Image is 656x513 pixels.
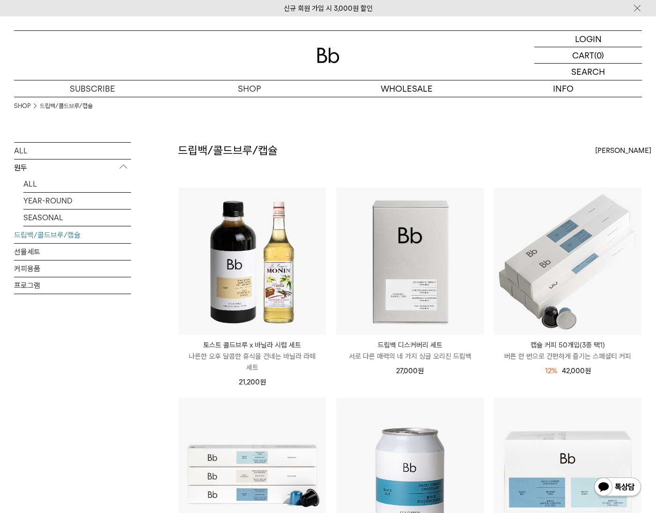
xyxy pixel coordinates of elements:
[328,80,485,97] p: WHOLESALE
[485,80,642,97] p: INFO
[171,80,328,97] a: SHOP
[14,277,131,294] a: 프로그램
[594,47,604,63] p: (0)
[494,188,641,335] img: 캡슐 커피 50개입(3종 택1)
[14,101,30,111] a: SHOP
[562,367,591,375] span: 42,000
[23,193,131,209] a: YEAR-ROUND
[571,64,605,80] p: SEARCH
[494,340,641,351] p: 캡슐 커피 50개입(3종 택1)
[593,477,642,499] img: 카카오톡 채널 1:1 채팅 버튼
[418,367,424,375] span: 원
[14,227,131,243] a: 드립백/콜드브루/캡슐
[585,367,591,375] span: 원
[317,48,339,63] img: 로고
[336,340,484,351] p: 드립백 디스커버리 세트
[23,176,131,192] a: ALL
[545,365,557,376] div: 12%
[14,244,131,260] a: 선물세트
[336,188,484,335] img: 드립백 디스커버리 세트
[534,31,642,47] a: LOGIN
[14,159,131,176] p: 원두
[534,47,642,64] a: CART (0)
[336,340,484,362] a: 드립백 디스커버리 세트 서로 다른 매력의 네 가지 싱글 오리진 드립백
[336,351,484,362] p: 서로 다른 매력의 네 가지 싱글 오리진 드립백
[178,351,326,373] p: 나른한 오후 달콤한 휴식을 건네는 바닐라 라떼 세트
[572,47,594,63] p: CART
[575,31,602,47] p: LOGIN
[178,188,326,335] img: 토스트 콜드브루 x 바닐라 시럽 세트
[14,260,131,277] a: 커피용품
[396,367,424,375] span: 27,000
[40,101,93,111] a: 드립백/콜드브루/캡슐
[494,351,641,362] p: 버튼 한 번으로 간편하게 즐기는 스페셜티 커피
[178,340,326,373] a: 토스트 콜드브루 x 바닐라 시럽 세트 나른한 오후 달콤한 휴식을 건네는 바닐라 라떼 세트
[178,143,278,159] h2: 드립백/콜드브루/캡슐
[595,145,651,156] span: [PERSON_NAME]
[239,378,266,386] span: 21,200
[14,143,131,159] a: ALL
[260,378,266,386] span: 원
[14,80,171,97] a: SUBSCRIBE
[178,340,326,351] p: 토스트 콜드브루 x 바닐라 시럽 세트
[284,4,373,13] a: 신규 회원 가입 시 3,000원 할인
[23,210,131,226] a: SEASONAL
[494,340,641,362] a: 캡슐 커피 50개입(3종 택1) 버튼 한 번으로 간편하게 즐기는 스페셜티 커피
